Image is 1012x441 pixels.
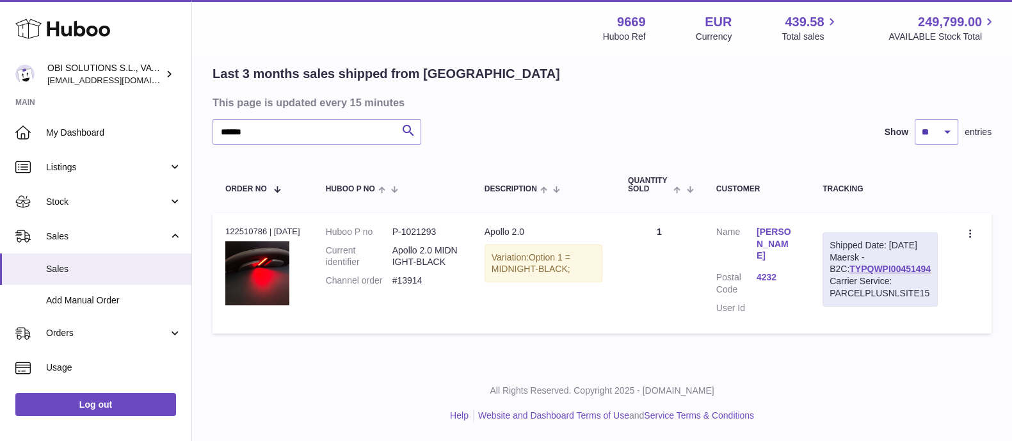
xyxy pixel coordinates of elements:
[485,245,602,283] div: Variation:
[46,161,168,173] span: Listings
[46,263,182,275] span: Sales
[392,245,459,269] dd: Apollo 2.0 MIDNIGHT-BLACK
[326,245,392,269] dt: Current identifier
[15,393,176,416] a: Log out
[716,271,757,296] dt: Postal Code
[46,362,182,374] span: Usage
[644,410,754,421] a: Service Terms & Conditions
[450,410,469,421] a: Help
[492,252,570,275] span: Option 1 = MIDNIGHT-BLACK;
[392,275,459,287] dd: #13914
[326,275,392,287] dt: Channel order
[716,185,797,193] div: Customer
[46,196,168,208] span: Stock
[47,75,188,85] span: [EMAIL_ADDRESS][DOMAIN_NAME]
[47,62,163,86] div: OBI SOLUTIONS S.L., VAT: B70911078
[485,226,602,238] div: Apollo 2.0
[478,410,629,421] a: Website and Dashboard Terms of Use
[823,232,938,307] div: Maersk - B2C:
[965,126,992,138] span: entries
[918,13,982,31] span: 249,799.00
[485,185,537,193] span: Description
[888,31,997,43] span: AVAILABLE Stock Total
[326,226,392,238] dt: Huboo P no
[757,226,797,262] a: [PERSON_NAME]
[603,31,646,43] div: Huboo Ref
[15,65,35,84] img: internalAdmin-9669@internal.huboo.com
[225,226,300,237] div: 122510786 | [DATE]
[213,65,560,83] h2: Last 3 months sales shipped from [GEOGRAPHIC_DATA]
[830,239,931,252] div: Shipped Date: [DATE]
[823,185,938,193] div: Tracking
[849,264,931,274] a: TYPQWPI00451494
[628,177,670,193] span: Quantity Sold
[213,95,988,109] h3: This page is updated every 15 minutes
[830,275,931,300] div: Carrier Service: PARCELPLUSNLSITE15
[782,13,839,43] a: 439.58 Total sales
[46,230,168,243] span: Sales
[885,126,908,138] label: Show
[202,385,1002,397] p: All Rights Reserved. Copyright 2025 - [DOMAIN_NAME]
[705,13,732,31] strong: EUR
[716,302,757,314] dt: User Id
[46,127,182,139] span: My Dashboard
[615,213,703,333] td: 1
[225,241,289,305] img: 96691737388559.jpg
[782,31,839,43] span: Total sales
[46,294,182,307] span: Add Manual Order
[696,31,732,43] div: Currency
[617,13,646,31] strong: 9669
[392,226,459,238] dd: P-1021293
[785,13,824,31] span: 439.58
[474,410,754,422] li: and
[225,185,267,193] span: Order No
[326,185,375,193] span: Huboo P no
[888,13,997,43] a: 249,799.00 AVAILABLE Stock Total
[46,327,168,339] span: Orders
[757,271,797,284] a: 4232
[716,226,757,266] dt: Name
